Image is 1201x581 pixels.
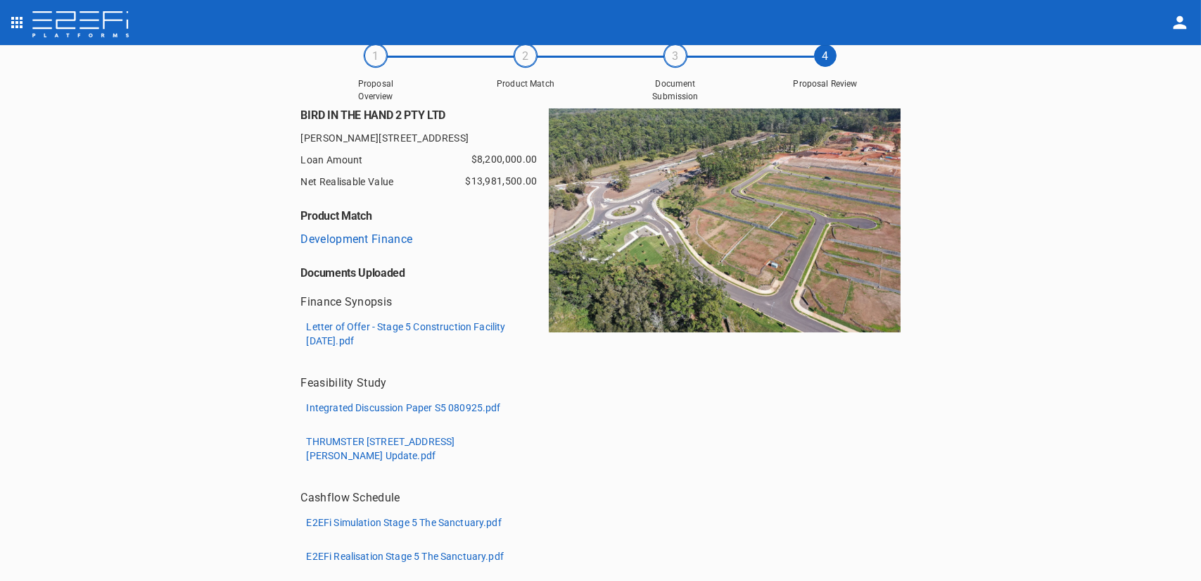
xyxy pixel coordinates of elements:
p: Integrated Discussion Paper S5 080925.pdf [307,401,501,415]
img: W9RQpFFI+xxlHlJaY3Hm+oNG3ToaUi0H6d1rYNVjgWqxN2+4zJbOo7P4qGvvM4ujzPOb9YUpRHmq6gzHP+PyYk0awhOnMUAAA... [549,108,901,333]
p: Feasibility Study [301,375,387,391]
h6: BIRD IN THE HAND 2 PTY LTD [301,108,549,122]
span: Proposal Review [790,78,860,90]
p: E2EFi Simulation Stage 5 The Sanctuary.pdf [307,516,502,530]
button: Letter of Offer - Stage 5 Construction Facility [DATE].pdf [301,316,523,352]
button: E2EFi Realisation Stage 5 The Sanctuary.pdf [301,545,509,568]
span: Net Realisable Value [301,174,515,190]
p: THRUMSTER [STREET_ADDRESS][PERSON_NAME] Update.pdf [307,435,517,463]
h6: Documents Uploaded [301,256,549,280]
a: Development Finance [301,232,413,246]
button: Integrated Discussion Paper S5 080925.pdf [301,396,507,419]
span: $8,200,000.00 [471,152,538,168]
button: E2EFi Simulation Stage 5 The Sanctuary.pdf [301,511,507,534]
span: Document Submission [640,78,711,102]
button: THRUMSTER [STREET_ADDRESS][PERSON_NAME] Update.pdf [301,430,523,467]
p: Letter of Offer - Stage 5 Construction Facility [DATE].pdf [307,320,517,348]
h6: Product Match [301,199,549,223]
span: [PERSON_NAME][STREET_ADDRESS] [301,130,549,146]
p: Cashflow Schedule [301,489,400,506]
p: Finance Synopsis [301,294,393,310]
span: $13,981,500.00 [465,174,537,190]
p: E2EFi Realisation Stage 5 The Sanctuary.pdf [307,549,504,563]
span: Loan Amount [301,152,515,168]
span: Product Match [490,78,561,90]
span: Proposal Overview [341,78,411,102]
